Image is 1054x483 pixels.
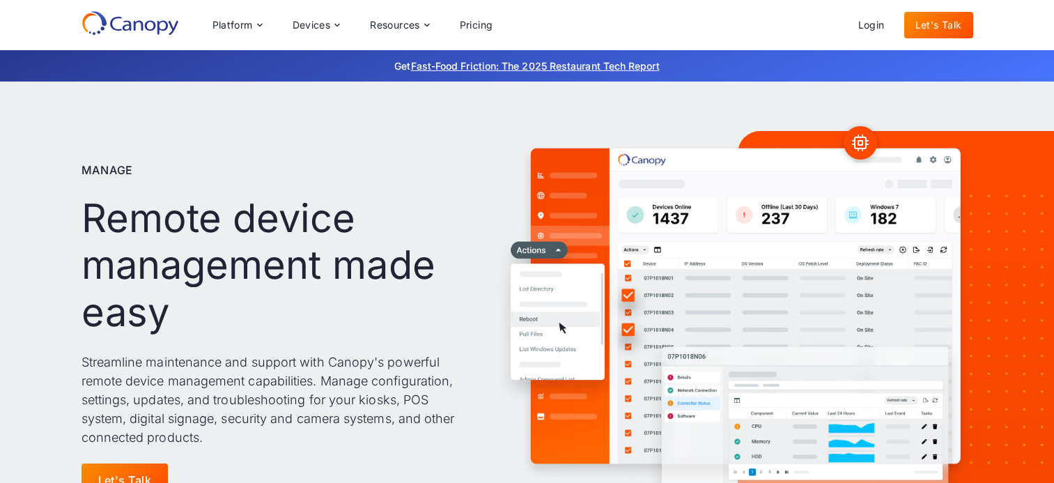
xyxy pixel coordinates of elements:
[847,12,896,38] a: Login
[359,11,440,39] div: Resources
[449,12,504,38] a: Pricing
[186,59,869,73] p: Get
[904,12,973,38] a: Let's Talk
[411,60,660,72] a: Fast-Food Friction: The 2025 Restaurant Tech Report
[370,20,420,30] div: Resources
[293,20,331,30] div: Devices
[201,11,273,39] div: Platform
[82,195,465,336] h1: Remote device management made easy
[212,20,253,30] div: Platform
[82,162,134,178] p: Manage
[82,353,465,447] p: Streamline maintenance and support with Canopy's powerful remote device management capabilities. ...
[281,11,351,39] div: Devices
